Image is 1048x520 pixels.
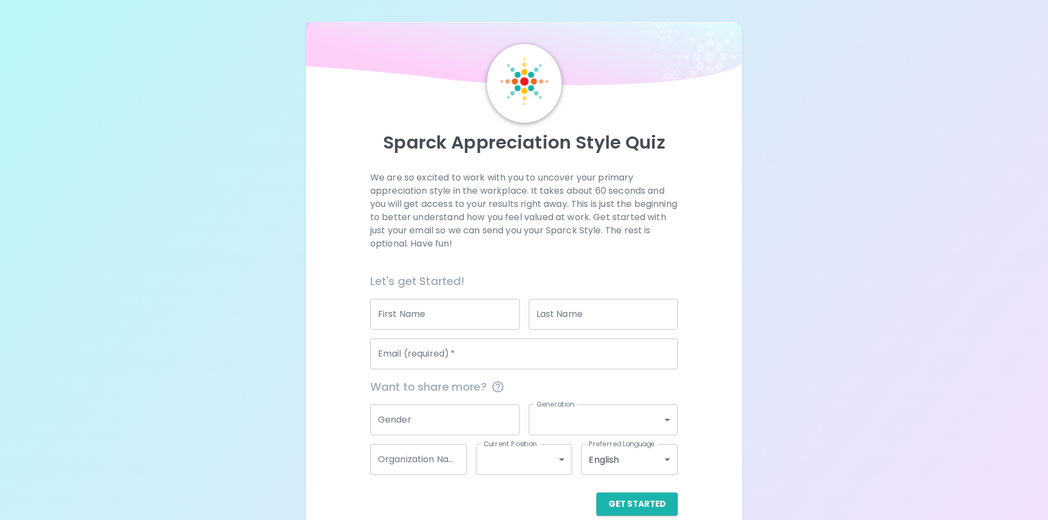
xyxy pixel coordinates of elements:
[491,380,504,393] svg: This information is completely confidential and only used for aggregated appreciation studies at ...
[306,22,743,91] img: wave
[581,444,678,475] div: English
[370,171,678,250] p: We are so excited to work with you to uncover your primary appreciation style in the workplace. I...
[370,378,678,396] span: Want to share more?
[319,132,729,154] p: Sparck Appreciation Style Quiz
[596,492,678,516] button: Get Started
[536,399,574,409] label: Generation
[370,272,678,290] h6: Let's get Started!
[589,439,655,448] label: Preferred Language
[500,57,548,106] img: Sparck Logo
[484,439,537,448] label: Current Position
